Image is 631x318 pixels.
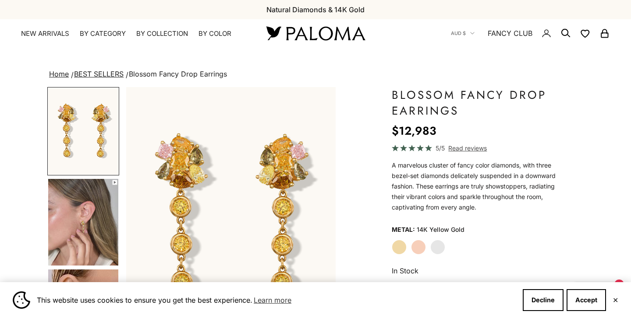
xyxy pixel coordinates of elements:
[136,29,188,38] summary: By Collection
[80,29,126,38] summary: By Category
[48,88,118,175] img: #YellowGold
[567,289,606,311] button: Accept
[21,29,245,38] nav: Primary navigation
[392,122,436,140] sale-price: $12,983
[392,87,562,119] h1: Blossom Fancy Drop Earrings
[74,70,124,78] a: BEST SELLERS
[392,160,562,213] p: A marvelous cluster of fancy color diamonds, with three bezel-set diamonds delicately suspended i...
[523,289,564,311] button: Decline
[417,223,464,236] variant-option-value: 14K Yellow Gold
[13,291,30,309] img: Cookie banner
[448,143,487,153] span: Read reviews
[392,265,562,276] p: In Stock
[451,29,466,37] span: AUD $
[488,28,532,39] a: FANCY CLUB
[37,294,516,307] span: This website uses cookies to ensure you get the best experience.
[129,70,227,78] span: Blossom Fancy Drop Earrings
[436,143,445,153] span: 5/5
[199,29,231,38] summary: By Color
[49,70,69,78] a: Home
[252,294,293,307] a: Learn more
[47,68,584,80] nav: breadcrumbs
[392,223,415,236] legend: Metal:
[613,297,618,303] button: Close
[48,179,118,266] img: #YellowGold #RoseGold #WhiteGold
[266,4,365,15] p: Natural Diamonds & 14K Gold
[21,29,69,38] a: NEW ARRIVALS
[451,29,475,37] button: AUD $
[47,178,119,266] button: Go to item 4
[392,143,562,153] a: 5/5 Read reviews
[451,19,610,47] nav: Secondary navigation
[47,87,119,175] button: Go to item 1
